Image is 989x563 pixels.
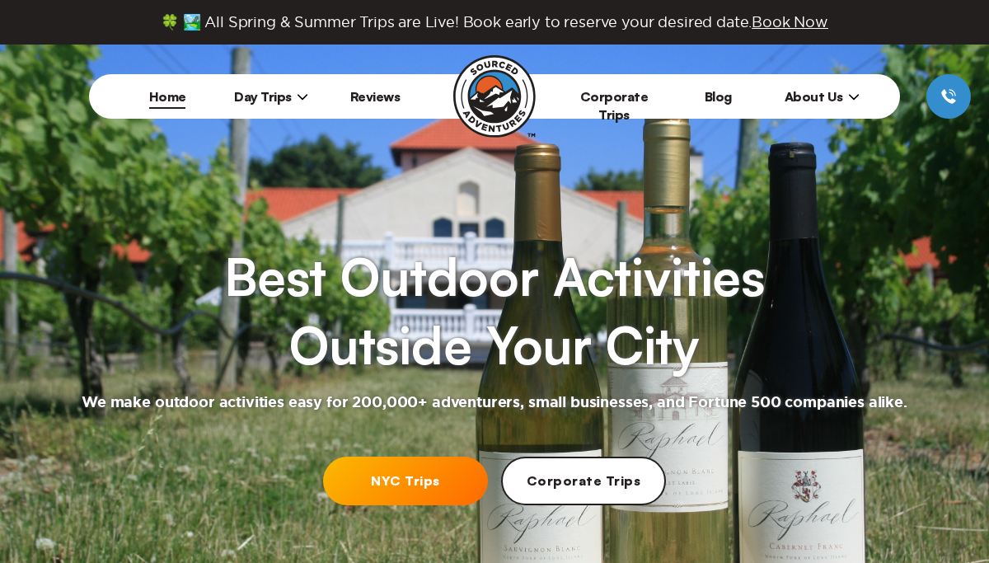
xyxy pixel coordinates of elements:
span: About Us [785,88,860,105]
h2: We make outdoor activities easy for 200,000+ adventurers, small businesses, and Fortune 500 compa... [82,393,907,413]
a: Corporate Trips [580,88,649,123]
a: Corporate Trips [501,457,666,505]
a: Reviews [350,88,401,105]
span: Book Now [752,14,828,30]
a: Blog [705,88,732,105]
h1: Best Outdoor Activities Outside Your City [224,242,765,380]
a: Home [149,88,186,105]
img: Sourced Adventures company logo [453,55,536,138]
span: 🍀 🏞️ All Spring & Summer Trips are Live! Book early to reserve your desired date. [161,13,828,31]
span: Day Trips [234,88,308,105]
a: NYC Trips [323,457,488,505]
